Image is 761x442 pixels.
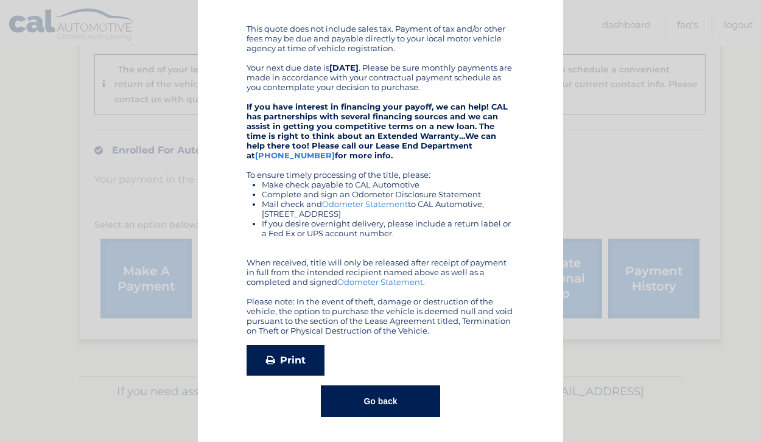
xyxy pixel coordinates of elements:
li: Make check payable to CAL Automotive [262,180,514,189]
a: Print [247,345,324,376]
li: If you desire overnight delivery, please include a return label or a Fed Ex or UPS account number. [262,219,514,238]
li: Mail check and to CAL Automotive, [STREET_ADDRESS] [262,199,514,219]
li: Complete and sign an Odometer Disclosure Statement [262,189,514,199]
b: [DATE] [329,63,359,72]
a: [PHONE_NUMBER] [255,150,335,160]
button: Go back [321,385,440,417]
a: Odometer Statement [322,199,408,209]
a: Odometer Statement [337,277,423,287]
strong: If you have interest in financing your payoff, we can help! CAL has partnerships with several fin... [247,102,508,160]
